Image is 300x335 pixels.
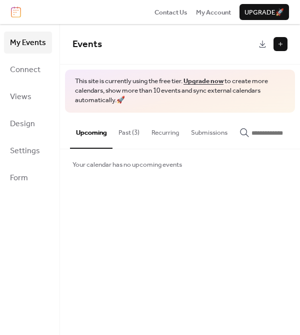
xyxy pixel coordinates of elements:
a: Views [4,86,52,108]
button: Recurring [145,113,185,148]
span: Form [10,170,28,186]
img: logo [11,7,21,18]
span: Views [10,89,31,105]
a: Upgrade now [183,75,223,88]
span: Upgrade 🚀 [244,8,284,18]
span: Your calendar has no upcoming events [72,160,182,170]
span: This site is currently using the free tier. to create more calendars, show more than 10 events an... [75,77,285,105]
span: Settings [10,143,40,159]
a: Design [4,113,52,135]
button: Past (3) [112,113,145,148]
button: Upgrade🚀 [239,4,289,20]
a: My Account [196,7,231,17]
span: My Account [196,8,231,18]
a: My Events [4,32,52,54]
span: Events [72,35,102,54]
button: Submissions [185,113,233,148]
button: Upcoming [70,113,112,149]
span: Contact Us [154,8,187,18]
span: My Events [10,35,46,51]
a: Settings [4,140,52,162]
span: Design [10,116,35,132]
a: Connect [4,59,52,81]
span: Connect [10,62,40,78]
a: Contact Us [154,7,187,17]
a: Form [4,167,52,189]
